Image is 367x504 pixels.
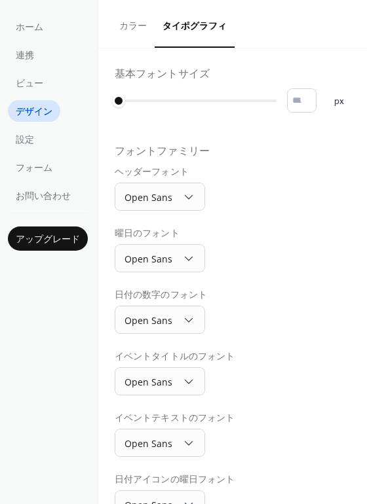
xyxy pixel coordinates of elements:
div: フォントファミリー [115,145,210,159]
a: ビュー [8,72,51,94]
a: 設定 [8,128,42,150]
span: お問い合わせ [16,190,71,204]
span: Open Sans [125,376,172,388]
div: ヘッダーフォント [115,166,203,179]
div: 曜日のフォント [115,227,203,241]
span: Open Sans [125,253,172,265]
div: イベントタイトルのフォント [115,350,235,364]
div: イベントテキストのフォント [115,412,235,425]
span: ビュー [16,77,43,91]
a: フォーム [8,156,60,178]
a: 連携 [8,44,42,65]
span: Open Sans [125,191,172,204]
span: px [334,95,344,109]
span: 設定 [16,134,34,147]
span: Open Sans [125,437,172,450]
div: 基本フォントサイズ [115,68,210,82]
button: アップグレード [8,226,88,251]
span: Open Sans [125,314,172,327]
a: ホーム [8,16,51,37]
div: 日付の数字のフォント [115,289,207,302]
a: デザイン [8,100,60,122]
span: フォーム [16,162,52,175]
a: お問い合わせ [8,185,79,206]
div: 日付アイコンの曜日フォント [115,473,235,487]
span: ホーム [16,21,43,35]
span: デザイン [16,105,52,119]
span: アップグレード [16,233,80,247]
span: 連携 [16,49,34,63]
